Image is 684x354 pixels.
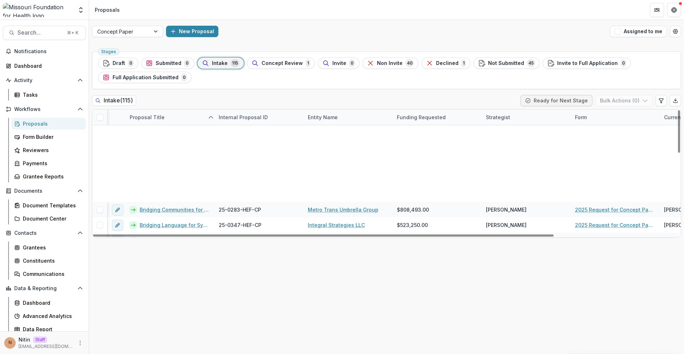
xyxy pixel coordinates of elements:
[318,57,359,69] button: Invite0
[304,110,393,125] div: Entity Name
[23,299,80,307] div: Dashboard
[308,206,378,213] a: Metro Trans Umbrella Group
[14,77,74,84] span: Activity
[3,75,86,86] button: Open Activity
[482,113,514,121] div: Strategist
[473,57,540,69] button: Not Submitted45
[66,29,80,37] div: ⌘ + K
[125,113,169,121] div: Proposal Title
[308,221,365,229] a: Integral Strategies LLC
[23,270,80,278] div: Communications
[520,95,592,106] button: Ready for Next Stage
[11,297,86,309] a: Dashboard
[397,221,428,229] span: $523,250.00
[214,110,304,125] div: Internal Proposal ID
[95,6,120,14] div: Proposals
[3,60,86,72] a: Dashboard
[650,3,664,17] button: Partners
[230,59,239,67] span: 115
[306,59,310,67] span: 1
[76,3,86,17] button: Open entity switcher
[393,113,450,121] div: Funding Requested
[3,227,86,239] button: Open Contacts
[208,115,214,120] svg: sorted ascending
[128,59,134,67] span: 0
[14,230,74,236] span: Contacts
[421,57,471,69] button: Declined1
[482,110,571,125] div: Strategist
[92,5,123,15] nav: breadcrumb
[436,60,458,66] span: Declined
[98,72,192,83] button: Full Application Submitted0
[113,75,178,81] span: Full Application Submitted
[101,49,116,54] span: Stages
[486,221,527,229] span: [PERSON_NAME]
[23,202,80,209] div: Document Templates
[667,3,681,17] button: Get Help
[670,95,681,106] button: Export table data
[11,171,86,182] a: Grantee Reports
[23,91,80,98] div: Tasks
[125,110,214,125] div: Proposal Title
[349,59,355,67] span: 0
[11,242,86,253] a: Grantees
[595,95,653,106] button: Bulk Actions (0)
[112,204,123,216] button: edit
[571,113,591,121] div: Form
[571,110,660,125] div: Form
[23,120,80,127] div: Proposals
[11,310,86,322] a: Advanced Analytics
[543,57,631,69] button: Invite to Full Application0
[362,57,419,69] button: Non Invite40
[23,133,80,141] div: Form Builder
[304,113,342,121] div: Entity Name
[23,146,80,154] div: Reviewers
[393,110,482,125] div: Funding Requested
[3,46,86,57] button: Notifications
[23,173,80,180] div: Grantee Reports
[219,206,261,213] span: 25-0283-HEF-CP
[11,199,86,211] a: Document Templates
[461,59,466,67] span: 1
[575,206,655,213] a: 2025 Request for Concept Papers
[112,219,123,231] button: edit
[261,60,303,66] span: Concept Review
[377,60,403,66] span: Non Invite
[17,29,63,36] span: Search...
[33,337,47,343] p: Staff
[140,206,210,213] a: Bridging Communities for Support in [US_STATE]: A Collective Impact Initiative
[11,89,86,101] a: Tasks
[11,157,86,169] a: Payments
[14,188,74,194] span: Documents
[397,206,429,213] span: $808,493.00
[9,340,12,345] div: Nitin
[156,60,181,66] span: Submitted
[527,59,535,67] span: 45
[655,95,667,106] button: Edit table settings
[575,221,655,229] a: 2025 Request for Concept Papers
[98,57,138,69] button: Draft0
[11,118,86,130] a: Proposals
[14,49,83,55] span: Notifications
[19,336,30,343] p: Nitin
[214,113,272,121] div: Internal Proposal ID
[19,343,73,350] p: [EMAIL_ADDRESS][DOMAIN_NAME]
[184,59,190,67] span: 0
[610,26,667,37] button: Assigned to me
[140,221,210,229] a: Bridging Language for Systems Change
[670,26,681,37] button: Open table manager
[166,26,218,37] button: New Proposal
[141,57,195,69] button: Submitted0
[11,255,86,267] a: Constituents
[575,237,655,244] a: 2025 Request for Concept Papers
[557,60,618,66] span: Invite to Full Application
[486,206,527,213] span: [PERSON_NAME]
[332,60,346,66] span: Invite
[23,215,80,222] div: Document Center
[23,160,80,167] div: Payments
[11,323,86,335] a: Data Report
